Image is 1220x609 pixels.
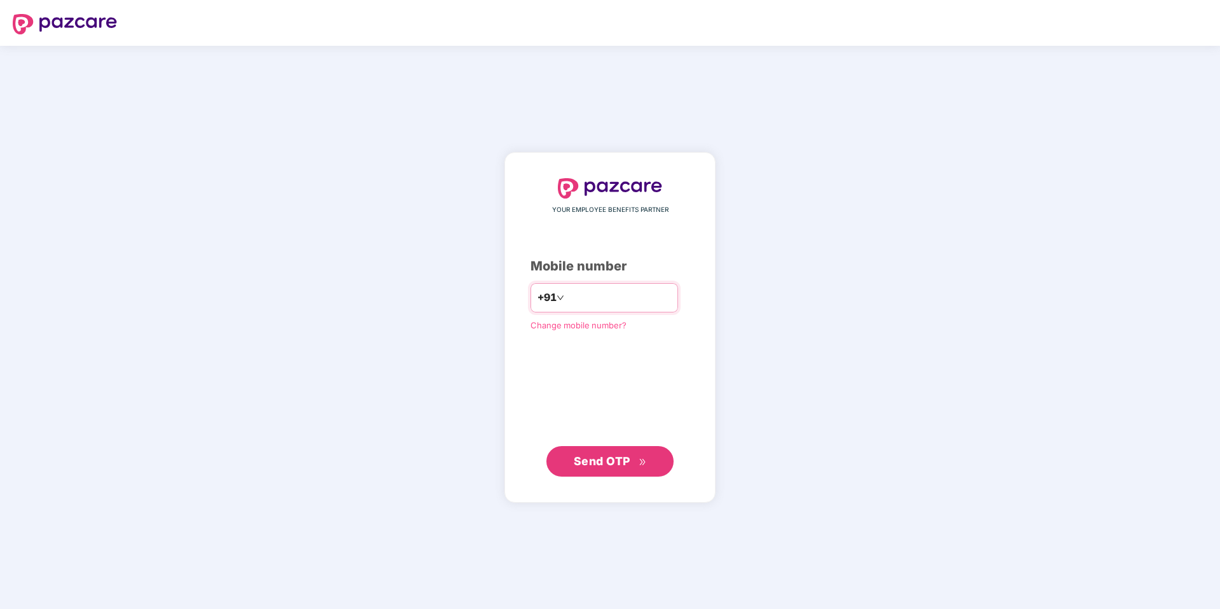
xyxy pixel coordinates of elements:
[639,458,647,466] span: double-right
[557,294,564,302] span: down
[558,178,662,199] img: logo
[530,256,690,276] div: Mobile number
[530,320,627,330] a: Change mobile number?
[574,454,630,468] span: Send OTP
[13,14,117,34] img: logo
[537,290,557,305] span: +91
[552,205,669,215] span: YOUR EMPLOYEE BENEFITS PARTNER
[546,446,674,477] button: Send OTPdouble-right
